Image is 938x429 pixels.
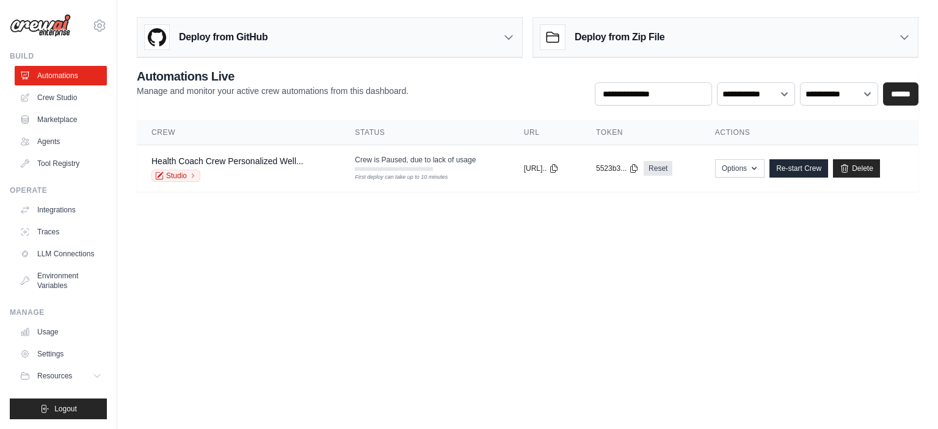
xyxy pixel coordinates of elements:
[137,85,409,97] p: Manage and monitor your active crew automations from this dashboard.
[145,25,169,49] img: GitHub Logo
[15,110,107,129] a: Marketplace
[10,186,107,195] div: Operate
[340,120,509,145] th: Status
[700,120,918,145] th: Actions
[15,366,107,386] button: Resources
[15,66,107,85] a: Automations
[769,159,828,178] a: Re-start Crew
[15,322,107,342] a: Usage
[715,159,765,178] button: Options
[581,120,700,145] th: Token
[355,155,476,165] span: Crew is Paused, due to lack of usage
[179,30,267,45] h3: Deploy from GitHub
[15,344,107,364] a: Settings
[54,404,77,414] span: Logout
[10,308,107,317] div: Manage
[10,51,107,61] div: Build
[15,132,107,151] a: Agents
[596,164,639,173] button: 5523b3...
[15,200,107,220] a: Integrations
[833,159,880,178] a: Delete
[355,173,433,182] div: First deploy can take up to 10 minutes
[15,154,107,173] a: Tool Registry
[37,371,72,381] span: Resources
[509,120,581,145] th: URL
[15,266,107,295] a: Environment Variables
[137,120,340,145] th: Crew
[151,156,304,166] a: Health Coach Crew Personalized Well...
[10,398,107,419] button: Logout
[151,170,200,182] a: Studio
[137,68,409,85] h2: Automations Live
[15,222,107,242] a: Traces
[575,30,664,45] h3: Deploy from Zip File
[644,161,672,176] a: Reset
[15,244,107,264] a: LLM Connections
[10,14,71,37] img: Logo
[15,88,107,107] a: Crew Studio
